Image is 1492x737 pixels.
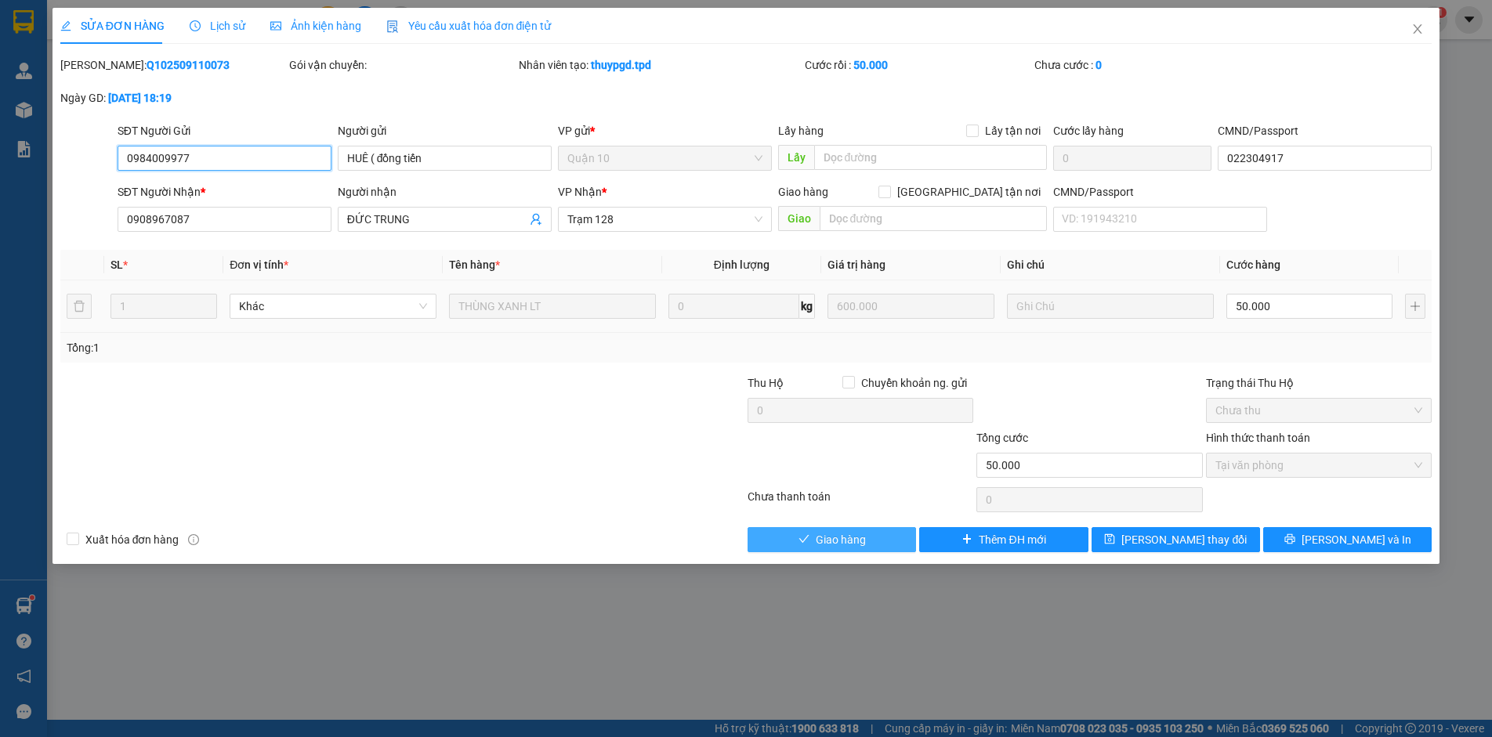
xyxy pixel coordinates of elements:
[746,488,975,515] div: Chưa thanh toán
[1053,125,1124,137] label: Cước lấy hàng
[558,186,602,198] span: VP Nhận
[827,258,885,271] span: Giá trị hàng
[778,125,824,137] span: Lấy hàng
[79,531,186,548] span: Xuất hóa đơn hàng
[338,122,552,139] div: Người gửi
[239,294,427,318] span: Khác
[230,258,288,271] span: Đơn vị tính
[1215,453,1422,477] span: Tại văn phòng
[591,59,651,71] b: thuypgd.tpd
[270,20,281,31] span: picture
[118,183,331,201] div: SĐT Người Nhận
[519,56,802,74] div: Nhân viên tạo:
[1007,294,1214,319] input: Ghi Chú
[820,206,1047,231] input: Dọc đường
[60,20,71,31] span: edit
[1284,533,1295,546] span: printer
[919,527,1088,552] button: plusThêm ĐH mới
[1405,294,1425,319] button: plus
[1095,59,1102,71] b: 0
[190,20,245,32] span: Lịch sử
[1215,399,1422,422] span: Chưa thu
[60,20,165,32] span: SỬA ĐƠN HÀNG
[1396,8,1439,52] button: Close
[1206,374,1432,392] div: Trạng thái Thu Hộ
[827,294,994,319] input: 0
[60,89,286,107] div: Ngày GD:
[1092,527,1260,552] button: save[PERSON_NAME] thay đổi
[386,20,552,32] span: Yêu cầu xuất hóa đơn điện tử
[748,527,916,552] button: checkGiao hàng
[1226,258,1280,271] span: Cước hàng
[558,122,772,139] div: VP gửi
[530,213,542,226] span: user-add
[979,122,1047,139] span: Lấy tận nơi
[60,56,286,74] div: [PERSON_NAME]:
[1206,432,1310,444] label: Hình thức thanh toán
[816,531,866,548] span: Giao hàng
[805,56,1030,74] div: Cước rồi :
[961,533,972,546] span: plus
[1001,250,1220,280] th: Ghi chú
[853,59,888,71] b: 50.000
[449,258,500,271] span: Tên hàng
[147,59,230,71] b: Q102509110073
[799,294,815,319] span: kg
[110,258,123,271] span: SL
[778,186,828,198] span: Giao hàng
[1302,531,1411,548] span: [PERSON_NAME] và In
[1121,531,1247,548] span: [PERSON_NAME] thay đổi
[567,208,762,231] span: Trạm 128
[449,294,656,319] input: VD: Bàn, Ghế
[1053,146,1212,171] input: Cước lấy hàng
[1218,122,1432,139] div: CMND/Passport
[714,258,770,271] span: Định lượng
[118,122,331,139] div: SĐT Người Gửi
[1411,23,1424,35] span: close
[778,206,820,231] span: Giao
[891,183,1047,201] span: [GEOGRAPHIC_DATA] tận nơi
[1263,527,1432,552] button: printer[PERSON_NAME] và In
[338,183,552,201] div: Người nhận
[190,20,201,31] span: clock-circle
[386,20,399,33] img: icon
[567,146,762,170] span: Quận 10
[778,145,814,170] span: Lấy
[188,534,199,545] span: info-circle
[979,531,1045,548] span: Thêm ĐH mới
[1053,183,1267,201] div: CMND/Passport
[748,377,784,389] span: Thu Hộ
[855,374,973,392] span: Chuyển khoản ng. gửi
[67,294,92,319] button: delete
[814,145,1047,170] input: Dọc đường
[1034,56,1260,74] div: Chưa cước :
[270,20,361,32] span: Ảnh kiện hàng
[976,432,1028,444] span: Tổng cước
[1104,533,1115,546] span: save
[108,92,172,104] b: [DATE] 18:19
[799,533,809,546] span: check
[289,56,515,74] div: Gói vận chuyển:
[67,339,577,356] div: Tổng: 1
